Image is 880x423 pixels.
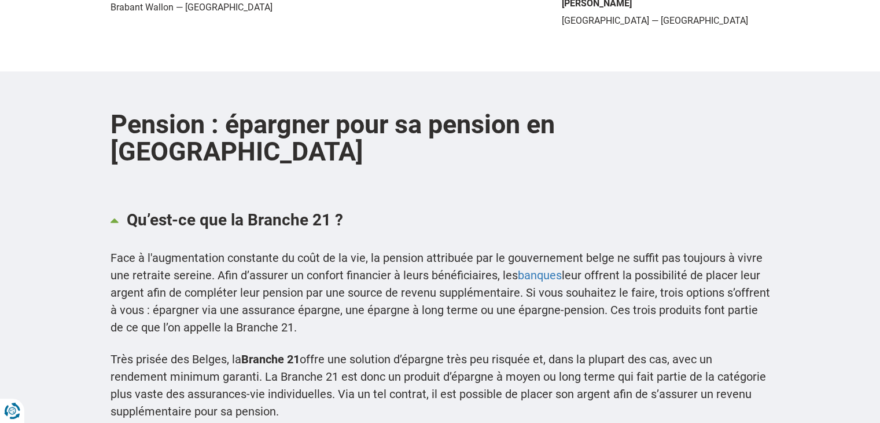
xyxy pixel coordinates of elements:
h2: Pension : épargner pour sa pension en [GEOGRAPHIC_DATA] [111,83,770,193]
a: banques [518,268,562,282]
p: Très prisée des Belges, la offre une solution d’épargne très peu risquée et, dans la plupart des ... [111,351,770,420]
b: Branche 21 [241,352,300,366]
a: Qu’est-ce que la Branche 21 ? [111,199,770,240]
p: Face à l'augmentation constante du coût de la vie, la pension attribuée par le gouvernement belge... [111,249,770,336]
